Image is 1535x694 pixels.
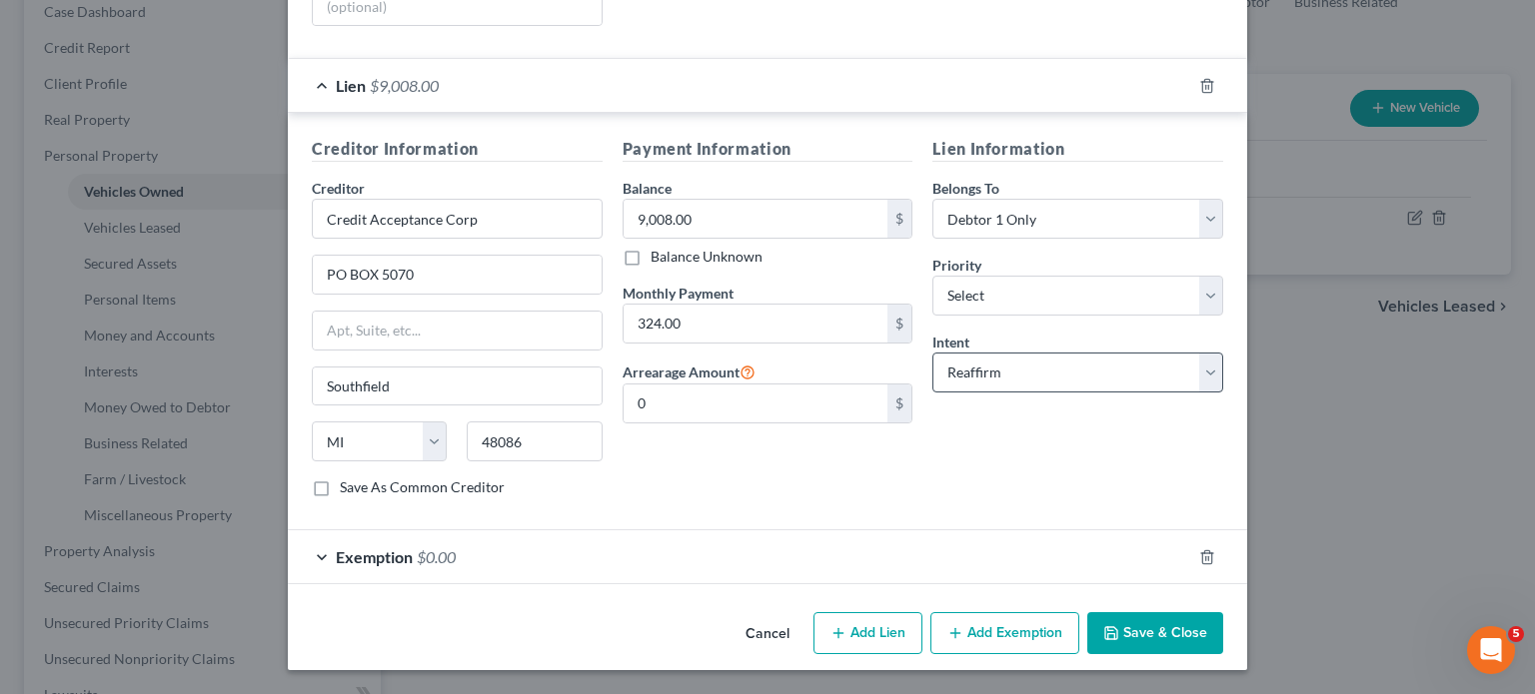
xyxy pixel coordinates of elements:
[813,612,922,654] button: Add Lien
[623,178,672,199] label: Balance
[312,180,365,197] span: Creditor
[623,137,913,162] h5: Payment Information
[370,76,439,95] span: $9,008.00
[624,384,888,422] input: 0.00
[313,312,602,349] input: Apt, Suite, etc...
[730,614,805,654] button: Cancel
[1467,626,1515,674] iframe: Intercom live chat
[467,421,602,461] input: Enter zip...
[417,547,456,566] span: $0.00
[340,477,505,497] label: Save As Common Creditor
[932,180,999,197] span: Belongs To
[623,283,734,304] label: Monthly Payment
[1508,626,1524,642] span: 5
[1087,612,1223,654] button: Save & Close
[312,199,603,239] input: Search creditor by name...
[624,200,888,238] input: 0.00
[887,384,911,422] div: $
[313,367,602,405] input: Enter city...
[624,305,888,343] input: 0.00
[930,612,1079,654] button: Add Exemption
[932,137,1223,162] h5: Lien Information
[313,256,602,294] input: Enter address...
[336,547,413,566] span: Exemption
[887,200,911,238] div: $
[336,76,366,95] span: Lien
[651,247,763,267] label: Balance Unknown
[932,257,981,274] span: Priority
[932,332,969,352] label: Intent
[623,359,756,383] label: Arrearage Amount
[887,305,911,343] div: $
[312,137,603,162] h5: Creditor Information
